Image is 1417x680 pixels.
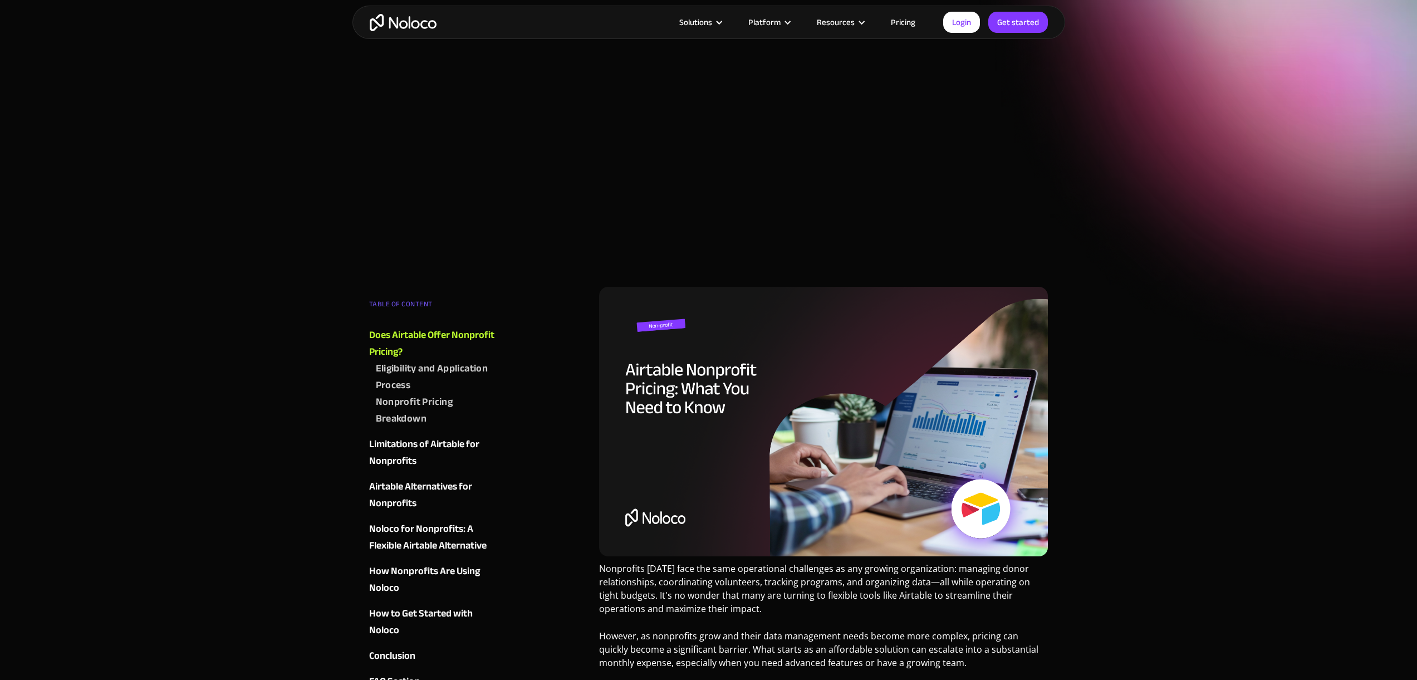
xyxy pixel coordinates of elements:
[369,648,504,664] a: Conclusion
[369,436,504,469] a: Limitations of Airtable for Nonprofits
[943,12,980,33] a: Login
[376,360,504,394] a: Eligibility and Application Process
[665,15,734,30] div: Solutions
[599,629,1048,678] p: However, as nonprofits grow and their data management needs become more complex, pricing can quic...
[679,15,712,30] div: Solutions
[376,394,504,427] a: Nonprofit Pricing Breakdown
[369,563,504,596] a: How Nonprofits Are Using Noloco
[369,648,415,664] div: Conclusion
[988,12,1048,33] a: Get started
[369,296,504,318] div: TABLE OF CONTENT
[877,15,929,30] a: Pricing
[817,15,855,30] div: Resources
[369,521,504,554] a: Noloco for Nonprofits: A Flexible Airtable Alternative
[803,15,877,30] div: Resources
[748,15,781,30] div: Platform
[369,478,504,512] a: Airtable Alternatives for Nonprofits
[369,327,504,360] a: Does Airtable Offer Nonprofit Pricing?
[370,14,437,31] a: home
[599,562,1048,624] p: Nonprofits [DATE] face the same operational challenges as any growing organization: managing dono...
[734,15,803,30] div: Platform
[369,605,504,639] a: How to Get Started with Noloco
